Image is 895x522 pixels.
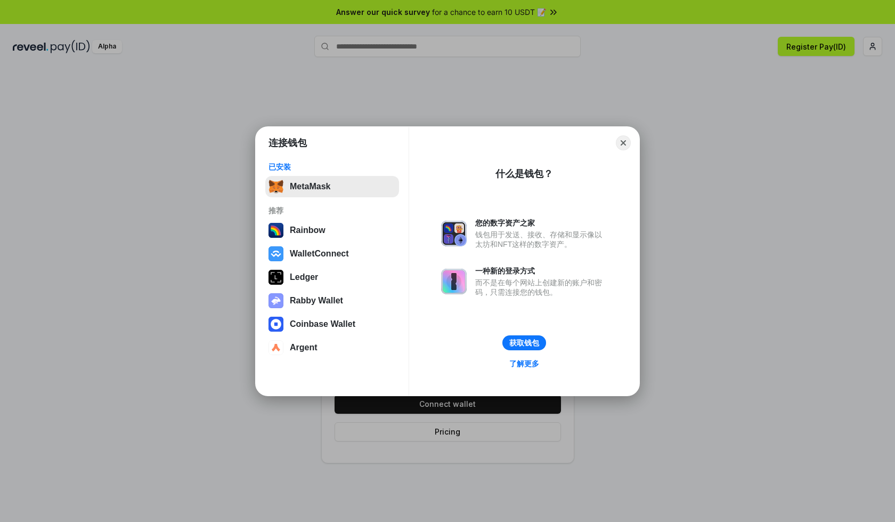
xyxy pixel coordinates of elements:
[268,317,283,332] img: svg+xml,%3Csvg%20width%3D%2228%22%20height%3D%2228%22%20viewBox%3D%220%200%2028%2028%22%20fill%3D...
[268,179,283,194] img: svg+xml,%3Csvg%20fill%3D%22none%22%20height%3D%2233%22%20viewBox%3D%220%200%2035%2033%22%20width%...
[290,343,318,352] div: Argent
[441,269,467,294] img: svg+xml,%3Csvg%20xmlns%3D%22http%3A%2F%2Fwww.w3.org%2F2000%2Fsvg%22%20fill%3D%22none%22%20viewBox...
[503,357,546,371] a: 了解更多
[265,290,399,311] button: Rabby Wallet
[268,136,307,149] h1: 连接钱包
[265,267,399,288] button: Ledger
[502,335,546,350] button: 获取钱包
[268,223,283,238] img: svg+xml,%3Csvg%20width%3D%22120%22%20height%3D%22120%22%20viewBox%3D%220%200%20120%20120%22%20fil...
[268,270,283,285] img: svg+xml,%3Csvg%20xmlns%3D%22http%3A%2F%2Fwww.w3.org%2F2000%2Fsvg%22%20width%3D%2228%22%20height%3...
[475,266,607,276] div: 一种新的登录方式
[268,206,396,215] div: 推荐
[290,272,318,282] div: Ledger
[265,176,399,197] button: MetaMask
[268,293,283,308] img: svg+xml,%3Csvg%20xmlns%3D%22http%3A%2F%2Fwww.w3.org%2F2000%2Fsvg%22%20fill%3D%22none%22%20viewBox...
[475,218,607,228] div: 您的数字资产之家
[509,338,539,348] div: 获取钱包
[475,230,607,249] div: 钱包用于发送、接收、存储和显示像以太坊和NFT这样的数字资产。
[616,135,631,150] button: Close
[290,226,326,235] div: Rainbow
[475,278,607,297] div: 而不是在每个网站上创建新的账户和密码，只需连接您的钱包。
[290,319,355,329] div: Coinbase Wallet
[265,314,399,335] button: Coinbase Wallet
[265,243,399,264] button: WalletConnect
[290,296,343,306] div: Rabby Wallet
[509,359,539,368] div: 了解更多
[495,167,553,180] div: 什么是钱包？
[290,249,349,259] div: WalletConnect
[290,182,330,191] div: MetaMask
[441,221,467,246] img: svg+xml,%3Csvg%20xmlns%3D%22http%3A%2F%2Fwww.w3.org%2F2000%2Fsvg%22%20fill%3D%22none%22%20viewBox...
[268,162,396,172] div: 已安装
[268,340,283,355] img: svg+xml,%3Csvg%20width%3D%2228%22%20height%3D%2228%22%20viewBox%3D%220%200%2028%2028%22%20fill%3D...
[265,337,399,358] button: Argent
[268,246,283,261] img: svg+xml,%3Csvg%20width%3D%2228%22%20height%3D%2228%22%20viewBox%3D%220%200%2028%2028%22%20fill%3D...
[265,220,399,241] button: Rainbow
